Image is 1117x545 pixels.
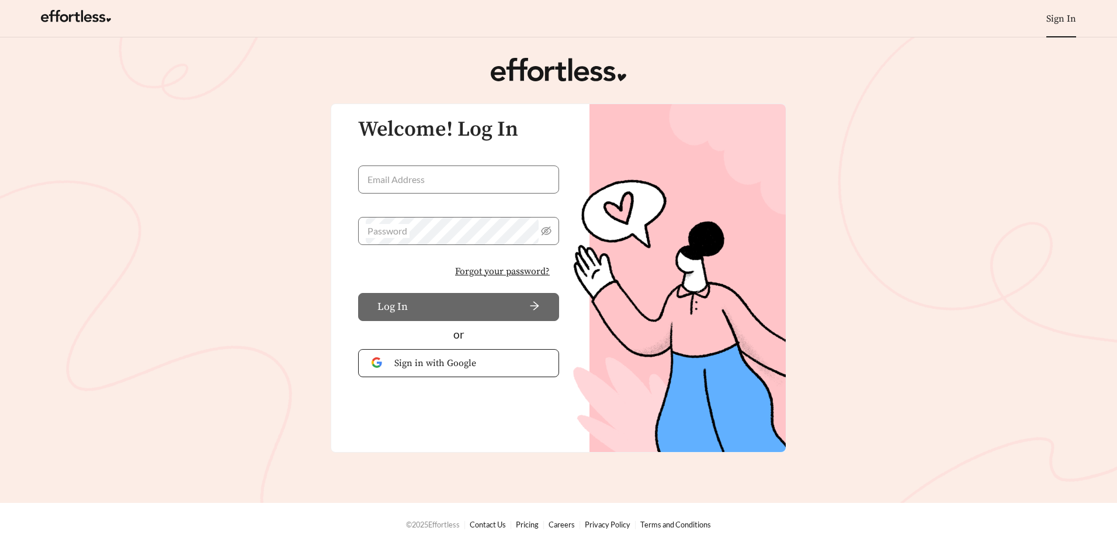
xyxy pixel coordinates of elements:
a: Pricing [516,520,539,529]
button: Forgot your password? [446,259,559,284]
div: or [358,326,559,343]
span: © 2025 Effortless [406,520,460,529]
span: Sign in with Google [394,356,546,370]
a: Contact Us [470,520,506,529]
h3: Welcome! Log In [358,118,559,142]
span: eye-invisible [541,226,551,236]
a: Terms and Conditions [640,520,711,529]
a: Careers [549,520,575,529]
span: Forgot your password? [455,264,550,278]
a: Privacy Policy [585,520,630,529]
button: Sign in with Google [358,349,559,377]
img: Google Authentication [372,357,385,368]
button: Log Inarrow-right [358,293,559,321]
a: Sign In [1046,13,1076,25]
